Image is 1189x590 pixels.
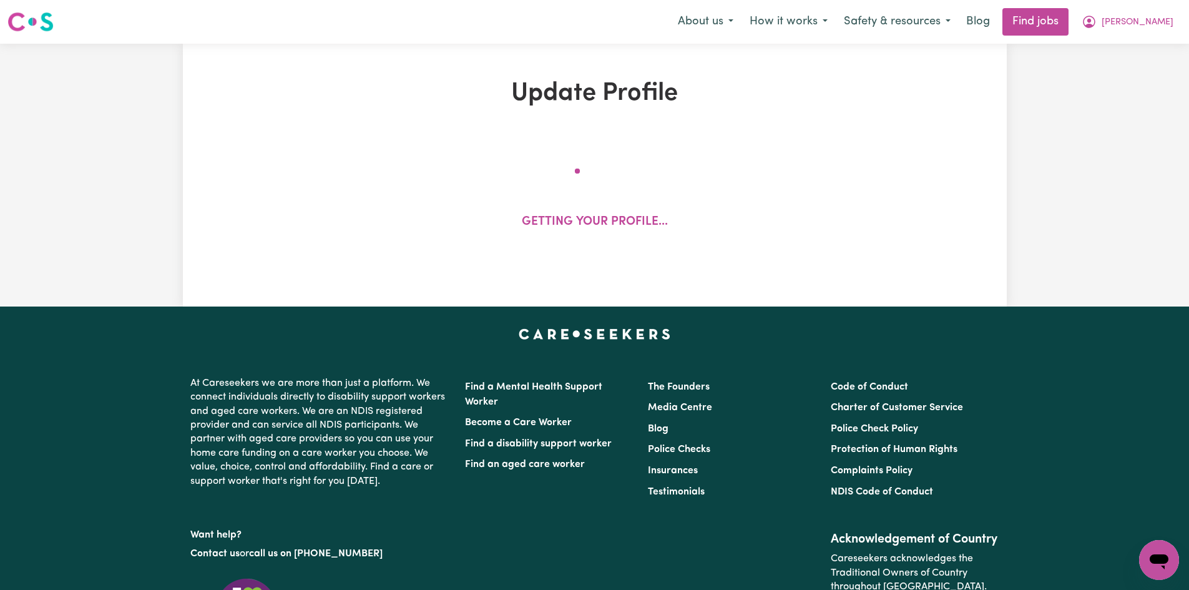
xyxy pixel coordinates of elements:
a: Police Checks [648,445,710,455]
img: Careseekers logo [7,11,54,33]
button: How it works [741,9,836,35]
a: Code of Conduct [831,382,908,392]
a: Contact us [190,549,240,559]
a: Testimonials [648,487,705,497]
a: Protection of Human Rights [831,445,957,455]
a: call us on [PHONE_NUMBER] [249,549,383,559]
p: At Careseekers we are more than just a platform. We connect individuals directly to disability su... [190,371,450,493]
span: [PERSON_NAME] [1102,16,1173,29]
a: Find an aged care worker [465,460,585,470]
p: Want help? [190,523,450,542]
a: Charter of Customer Service [831,403,963,413]
a: The Founders [648,382,710,392]
a: NDIS Code of Conduct [831,487,933,497]
a: Careseekers logo [7,7,54,36]
button: About us [670,9,741,35]
a: Media Centre [648,403,712,413]
a: Become a Care Worker [465,418,572,428]
p: or [190,542,450,566]
a: Find a disability support worker [465,439,612,449]
a: Complaints Policy [831,466,913,476]
a: Find jobs [1002,8,1069,36]
h1: Update Profile [328,79,862,109]
button: Safety & resources [836,9,959,35]
iframe: Button to launch messaging window, conversation in progress [1139,540,1179,580]
p: Getting your profile... [522,214,668,232]
a: Blog [959,8,997,36]
a: Insurances [648,466,698,476]
a: Careseekers home page [519,329,670,339]
a: Find a Mental Health Support Worker [465,382,602,407]
button: My Account [1074,9,1182,35]
h2: Acknowledgement of Country [831,532,999,547]
a: Blog [648,424,668,434]
a: Police Check Policy [831,424,918,434]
